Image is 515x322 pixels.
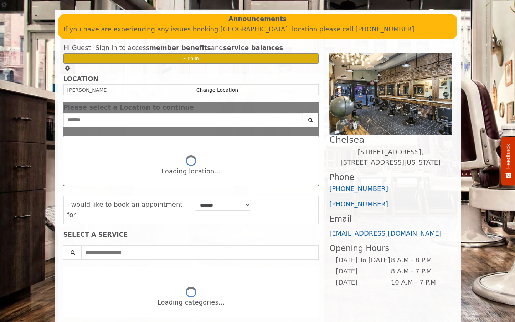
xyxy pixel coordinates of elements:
[335,277,390,288] td: [DATE]
[329,173,452,182] h3: Phone
[308,105,319,110] button: close dialog
[63,53,319,64] button: Sign In
[63,104,194,111] span: Please select a Location to continue
[501,137,515,185] button: Feedback - Show survey
[329,215,452,223] h3: Email
[391,266,446,277] td: 8 A.M - 7 P.M
[149,44,211,51] b: member benefits
[307,117,315,122] i: Search button
[63,24,452,35] p: If you have are experiencing any issues booking [GEOGRAPHIC_DATA] location please call [PHONE_NUM...
[63,245,82,260] button: Service Search
[391,255,446,266] td: 8 A.M - 8 P.M
[335,266,390,277] td: [DATE]
[63,231,319,238] div: SELECT A SERVICE
[63,113,319,131] div: Center Select
[329,230,442,237] a: [EMAIL_ADDRESS][DOMAIN_NAME]
[63,113,303,127] input: Search Center
[63,43,319,53] div: Hi Guest! Sign in to access and
[67,201,183,218] span: I would like to book an appointment for
[329,147,452,168] p: [STREET_ADDRESS],[STREET_ADDRESS][US_STATE]
[158,297,225,308] div: Loading categories...
[196,87,238,93] a: Change Location
[505,144,511,169] span: Feedback
[67,87,109,93] span: [PERSON_NAME]
[228,14,287,24] b: Announcements
[223,44,283,51] b: service balances
[391,277,446,288] td: 10 A.M - 7 P.M
[161,166,220,177] div: Loading location...
[329,244,452,253] h3: Opening Hours
[335,255,390,266] td: [DATE] To [DATE]
[63,75,98,82] b: LOCATION
[329,185,388,192] a: [PHONE_NUMBER]
[329,135,452,145] h2: Chelsea
[329,200,388,208] a: [PHONE_NUMBER]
